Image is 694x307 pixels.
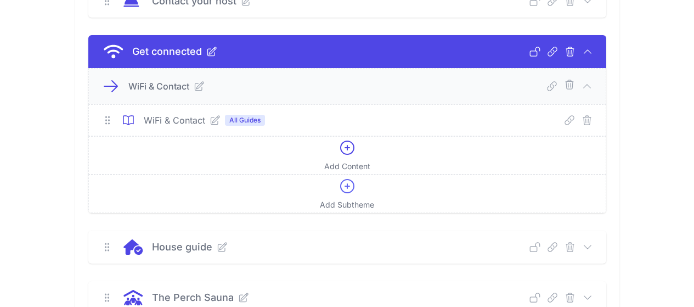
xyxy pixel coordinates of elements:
a: Add Content [88,136,606,175]
span: All Guides [225,115,265,126]
p: WiFi & Contact [128,80,189,93]
span: Add Content [324,161,370,172]
p: The Perch Sauna [152,290,234,305]
a: Add Subtheme [88,175,606,213]
p: Get connected [132,44,202,59]
span: Add Subtheme [320,199,374,210]
p: House guide [152,239,212,255]
p: WiFi & Contact [144,114,205,127]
